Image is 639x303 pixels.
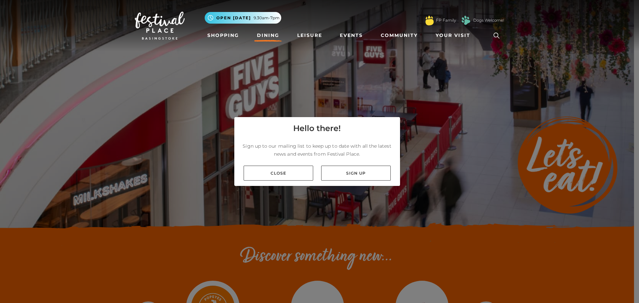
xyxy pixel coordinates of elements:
span: Open [DATE] [216,15,251,21]
span: Your Visit [436,32,470,39]
a: Your Visit [433,29,476,42]
a: Leisure [295,29,325,42]
a: Shopping [205,29,242,42]
h4: Hello there! [293,122,341,134]
p: Sign up to our mailing list to keep up to date with all the latest news and events from Festival ... [240,142,395,158]
button: Open [DATE] 9.30am-7pm [205,12,281,24]
img: Festival Place Logo [135,12,185,40]
a: Events [337,29,365,42]
a: Sign up [321,166,391,181]
a: Community [378,29,420,42]
a: Dining [254,29,282,42]
a: Close [244,166,313,181]
a: FP Family [436,17,456,23]
span: 9.30am-7pm [254,15,280,21]
a: Dogs Welcome! [473,17,504,23]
